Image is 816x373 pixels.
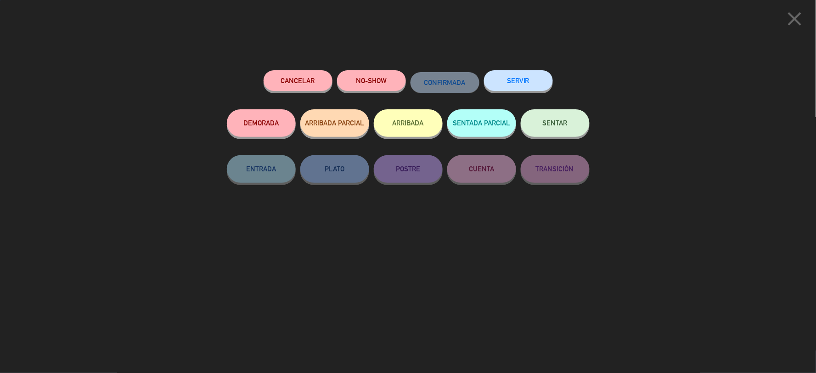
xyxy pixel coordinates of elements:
[337,70,406,91] button: NO-SHOW
[264,70,332,91] button: Cancelar
[484,70,553,91] button: SERVIR
[543,119,568,127] span: SENTAR
[447,155,516,183] button: CUENTA
[521,155,590,183] button: TRANSICIÓN
[374,155,443,183] button: POSTRE
[781,7,809,34] button: close
[783,7,806,30] i: close
[447,109,516,137] button: SENTADA PARCIAL
[300,155,369,183] button: PLATO
[411,72,479,93] button: CONFIRMADA
[227,109,296,137] button: DEMORADA
[424,79,466,86] span: CONFIRMADA
[227,155,296,183] button: ENTRADA
[300,109,369,137] button: ARRIBADA PARCIAL
[374,109,443,137] button: ARRIBADA
[521,109,590,137] button: SENTAR
[305,119,364,127] span: ARRIBADA PARCIAL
